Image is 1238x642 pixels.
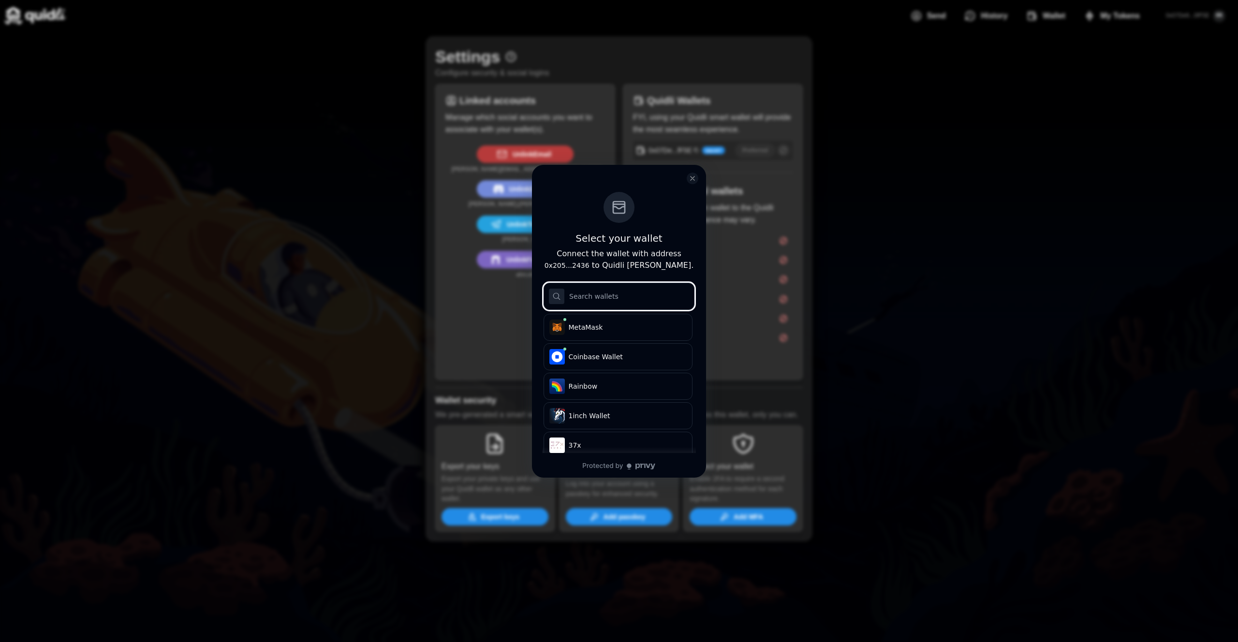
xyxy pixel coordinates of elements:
[544,432,693,459] button: 37x
[549,379,565,394] img: 7a33d7f1-3d12-4b5c-f3ee-5cd83cb1b500
[549,408,565,423] img: 52b1da3c-9e72-40ae-5dac-6142addd9c00
[544,283,694,310] input: Search wallets
[545,249,693,270] span: Connect the wallet with address to Quidli [PERSON_NAME].
[549,438,565,453] img: c85a6bf2-f505-481c-9e7d-9a7190042c00
[687,173,698,184] button: close modal
[569,411,683,421] span: 1inch Wallet
[545,260,590,271] span: 0x2055149768d71910aA4125CcBb9fDc46EdeB2436
[549,349,565,365] img: svg+xml;base64,PHN2ZyB2aWV3Qm94PScwIDAgMTAyNCAxMDI0JyBmaWxsPSdub25lJyB4bWxucz0naHR0cDovL3d3dy53My...
[544,231,694,246] h3: Select your wallet
[544,343,693,370] button: Coinbase Wallet
[544,373,693,400] button: Rainbow
[569,381,683,391] span: Rainbow
[569,440,683,450] span: 37x
[569,352,683,362] span: Coinbase Wallet
[544,314,693,341] button: MetaMask
[569,322,683,332] span: MetaMask
[544,402,693,429] button: 1inch Wallet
